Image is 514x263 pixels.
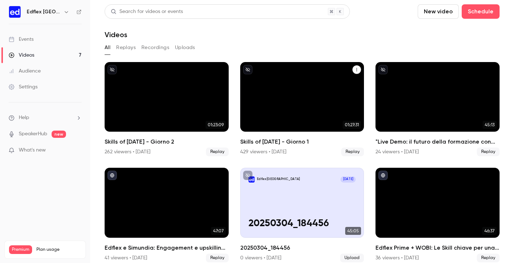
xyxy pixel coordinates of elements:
button: unpublished [243,65,252,74]
h2: "Live Demo: il futuro della formazione con Edflex Copilot" [375,137,500,146]
section: Videos [105,4,500,259]
h2: Edflex e Simundia: Engagement e upskilling per la talent retention [105,244,229,252]
div: 36 viewers • [DATE] [375,254,419,262]
span: Upload [340,254,364,262]
div: Audience [9,67,41,75]
li: help-dropdown-opener [9,114,82,122]
span: 47:07 [211,227,226,235]
span: Replay [477,254,500,262]
span: Plan usage [36,247,81,253]
h1: Videos [105,30,127,39]
li: Skills of Tomorrow - Giorno 1 [240,62,364,156]
button: unpublished [243,171,252,180]
div: Videos [9,52,34,59]
li: Edflex e Simundia: Engagement e upskilling per la talent retention [105,168,229,262]
span: 46:37 [482,227,497,235]
li: Skills of Tomorrow - Giorno 2 [105,62,229,156]
button: All [105,42,110,53]
a: 46:37Edflex Prime + WOBI: Le Skill chiave per una leadership a prova di futuro36 viewers • [DATE]... [375,168,500,262]
div: 429 viewers • [DATE] [240,148,286,155]
li: "Live Demo: il futuro della formazione con Edflex Copilot" [375,62,500,156]
span: Replay [206,254,229,262]
button: Schedule [462,4,500,19]
span: 45:05 [345,227,361,235]
a: 45:13"Live Demo: il futuro della formazione con Edflex Copilot"24 viewers • [DATE]Replay [375,62,500,156]
span: 01:23:09 [206,121,226,129]
button: New video [418,4,459,19]
span: What's new [19,146,46,154]
h2: Skills of [DATE] - Giorno 1 [240,137,364,146]
span: Replay [206,148,229,156]
h2: Skills of [DATE] - Giorno 2 [105,137,229,146]
span: Premium [9,245,32,254]
div: 41 viewers • [DATE] [105,254,147,262]
a: 01:23:09Skills of [DATE] - Giorno 2262 viewers • [DATE]Replay [105,62,229,156]
h2: 20250304_184456 [240,244,364,252]
a: 20250304_184456Edflex [GEOGRAPHIC_DATA][DATE]20250304_18445645:0520250304_1844560 viewers • [DATE... [240,168,364,262]
span: [DATE] [341,176,356,183]
button: Recordings [141,42,169,53]
p: Edflex [GEOGRAPHIC_DATA] [257,177,300,181]
button: Uploads [175,42,195,53]
span: 01:27:31 [343,121,361,129]
img: Edflex Italy [9,6,21,18]
button: unpublished [107,65,117,74]
span: new [52,131,66,138]
span: Replay [341,148,364,156]
a: 01:27:31Skills of [DATE] - Giorno 1429 viewers • [DATE]Replay [240,62,364,156]
iframe: Noticeable Trigger [73,147,82,154]
div: Events [9,36,34,43]
li: Edflex Prime + WOBI: Le Skill chiave per una leadership a prova di futuro [375,168,500,262]
button: Replays [116,42,136,53]
a: SpeakerHub [19,130,47,138]
a: 47:07Edflex e Simundia: Engagement e upskilling per la talent retention41 viewers • [DATE]Replay [105,168,229,262]
div: 262 viewers • [DATE] [105,148,150,155]
h2: Edflex Prime + WOBI: Le Skill chiave per una leadership a prova di futuro [375,244,500,252]
div: 24 viewers • [DATE] [375,148,419,155]
button: published [378,171,388,180]
span: 45:13 [483,121,497,129]
button: published [107,171,117,180]
div: Settings [9,83,38,91]
button: unpublished [378,65,388,74]
div: Search for videos or events [111,8,183,16]
span: Replay [477,148,500,156]
span: Help [19,114,29,122]
div: 0 viewers • [DATE] [240,254,281,262]
h6: Edflex [GEOGRAPHIC_DATA] [27,8,61,16]
p: 20250304_184456 [249,218,356,229]
li: 20250304_184456 [240,168,364,262]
